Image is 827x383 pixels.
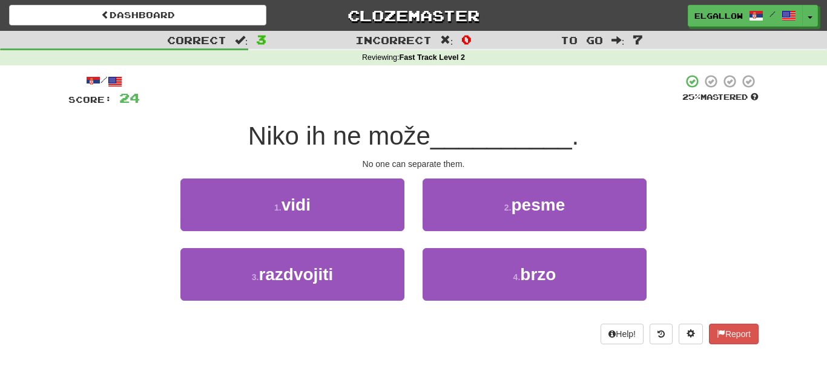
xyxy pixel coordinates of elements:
[709,324,759,344] button: Report
[504,203,512,212] small: 2 .
[119,90,140,105] span: 24
[68,158,759,170] div: No one can separate them.
[423,248,647,301] button: 4.brzo
[611,35,625,45] span: :
[400,53,466,62] strong: Fast Track Level 2
[430,122,572,150] span: __________
[511,195,565,214] span: pesme
[513,272,521,282] small: 4 .
[180,178,404,231] button: 1.vidi
[68,74,140,89] div: /
[694,10,743,21] span: elgallow
[650,324,673,344] button: Round history (alt+y)
[682,92,700,102] span: 25 %
[682,92,759,103] div: Mastered
[561,34,603,46] span: To go
[423,178,647,231] button: 2.pesme
[167,34,226,46] span: Correct
[180,248,404,301] button: 3.razdvojiti
[235,35,248,45] span: :
[248,122,430,150] span: Niko ih ne može
[259,265,333,284] span: razdvojiti
[572,122,579,150] span: .
[440,35,453,45] span: :
[355,34,432,46] span: Incorrect
[601,324,644,344] button: Help!
[769,10,776,18] span: /
[520,265,556,284] span: brzo
[688,5,803,27] a: elgallow /
[9,5,266,25] a: Dashboard
[461,32,472,47] span: 0
[256,32,266,47] span: 3
[68,94,112,105] span: Score:
[285,5,542,26] a: Clozemaster
[252,272,259,282] small: 3 .
[282,195,311,214] span: vidi
[633,32,643,47] span: 7
[274,203,282,212] small: 1 .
